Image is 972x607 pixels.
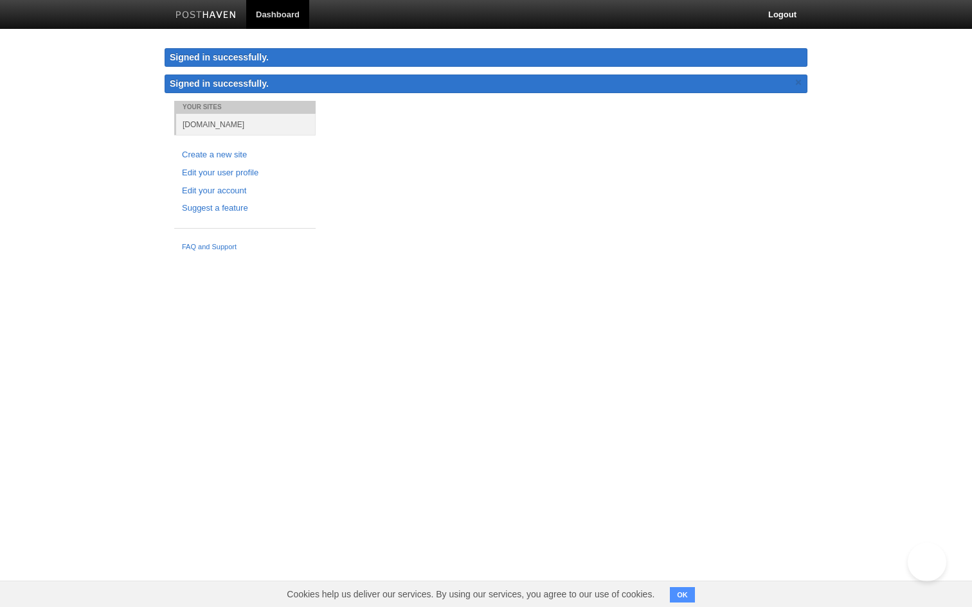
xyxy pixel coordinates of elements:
[274,581,667,607] span: Cookies help us deliver our services. By using our services, you agree to our use of cookies.
[670,587,695,603] button: OK
[182,166,308,180] a: Edit your user profile
[170,78,269,89] span: Signed in successfully.
[175,11,237,21] img: Posthaven-bar
[174,101,316,114] li: Your Sites
[793,75,804,91] a: ×
[176,114,316,135] a: [DOMAIN_NAME]
[908,543,946,581] iframe: Help Scout Beacon - Open
[182,202,308,215] a: Suggest a feature
[182,148,308,162] a: Create a new site
[165,48,807,67] div: Signed in successfully.
[182,184,308,198] a: Edit your account
[182,242,308,253] a: FAQ and Support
